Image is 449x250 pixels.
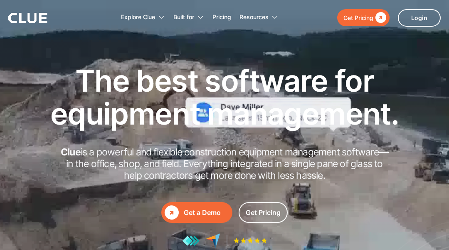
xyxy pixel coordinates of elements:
div: Get Pricing [343,12,373,23]
div: Get a Demo [184,207,229,218]
strong: Clue [61,146,81,158]
a: Get Pricing [337,9,390,26]
div: Get Pricing [246,207,281,218]
h2: is a powerful and flexible construction equipment management software in the office, shop, and fi... [58,147,391,181]
a: Login [398,9,441,27]
div:  [165,205,179,220]
a: Pricing [212,4,231,30]
img: Five-star rating icon [234,238,267,243]
img: reviews at getapp [182,235,200,246]
img: reviews at capterra [206,233,220,248]
a: Get a Demo [161,202,232,223]
h1: The best software for equipment management. [37,64,412,130]
div: Explore Clue [121,4,155,30]
a: Get Pricing [239,202,288,223]
div: Built for [173,4,194,30]
div: Resources [239,4,269,30]
div:  [373,12,386,23]
strong: — [379,146,388,158]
